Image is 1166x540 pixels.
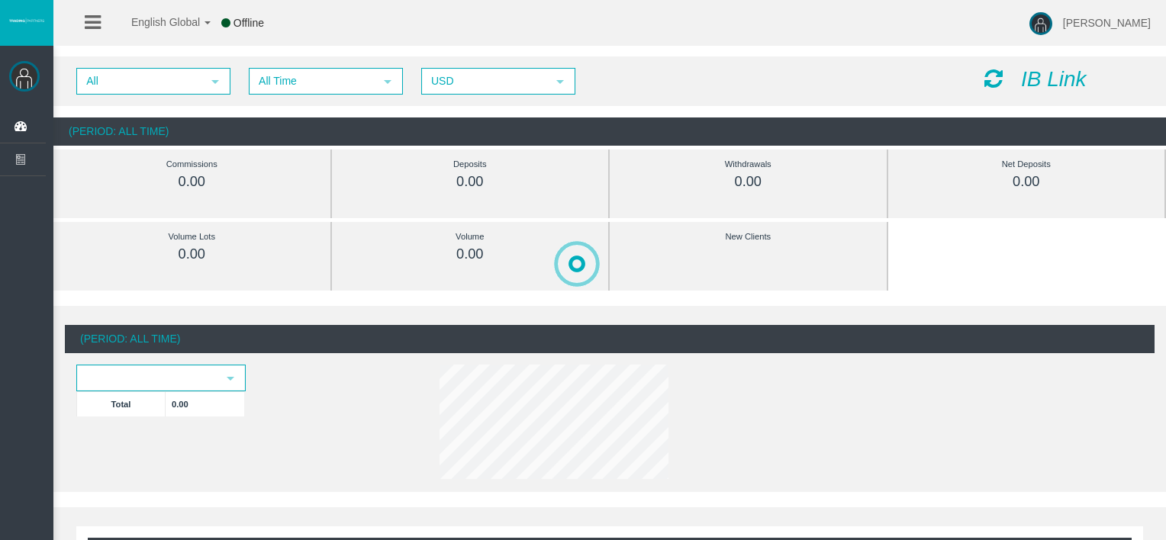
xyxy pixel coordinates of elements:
div: Deposits [366,156,575,173]
td: 0.00 [166,391,245,416]
div: Commissions [88,156,296,173]
div: Withdrawals [644,156,852,173]
span: select [382,76,394,88]
span: select [209,76,221,88]
i: Reload Dashboard [984,68,1003,89]
div: 0.00 [88,173,296,191]
div: 0.00 [923,173,1131,191]
span: [PERSON_NAME] [1063,17,1151,29]
span: All Time [250,69,374,93]
span: Offline [234,17,264,29]
div: 0.00 [644,173,852,191]
td: Total [77,391,166,416]
div: New Clients [644,228,852,246]
img: logo.svg [8,18,46,24]
span: USD [423,69,546,93]
div: 0.00 [88,246,296,263]
span: select [224,372,237,384]
span: English Global [111,16,200,28]
span: select [554,76,566,88]
div: Net Deposits [923,156,1131,173]
div: Volume Lots [88,228,296,246]
span: All [78,69,201,93]
i: IB Link [1021,67,1087,91]
img: user-image [1029,12,1052,35]
div: 0.00 [366,173,575,191]
div: (Period: All Time) [65,325,1155,353]
div: 0.00 [366,246,575,263]
div: Volume [366,228,575,246]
